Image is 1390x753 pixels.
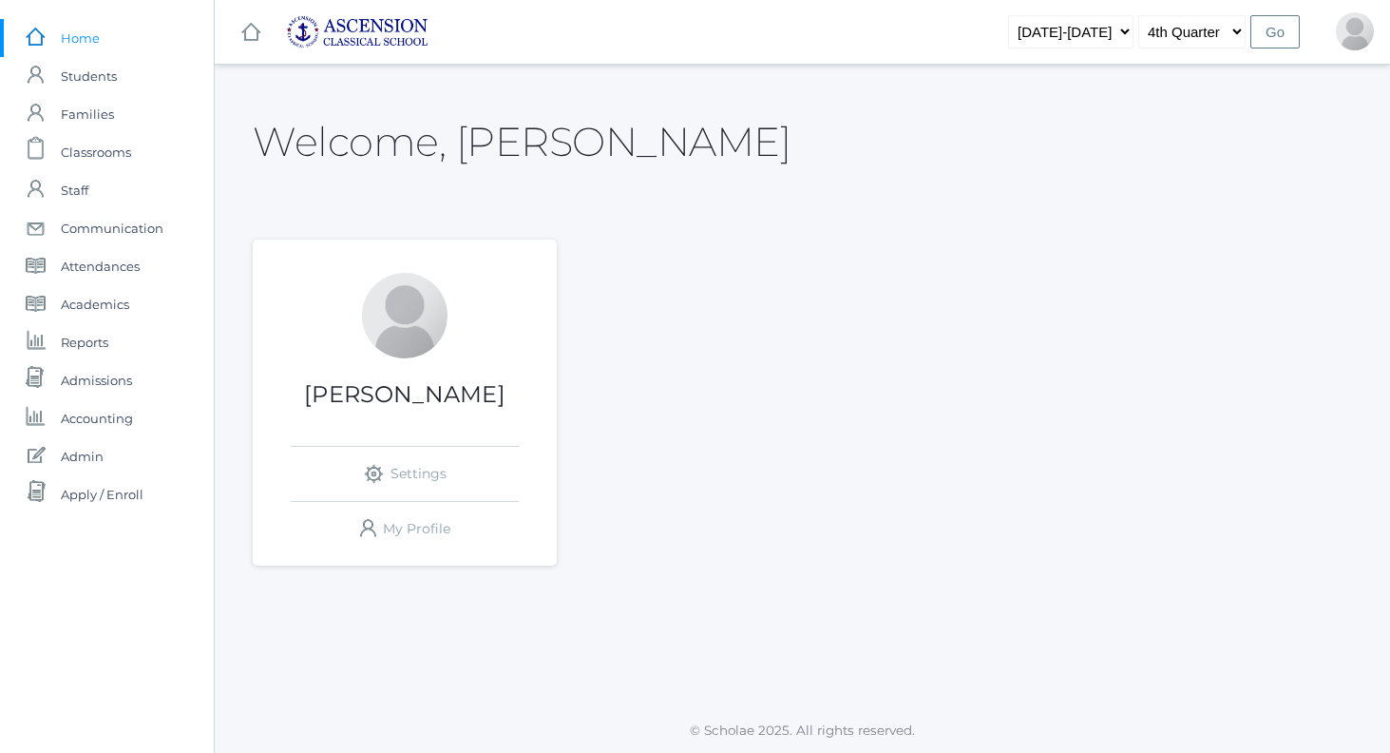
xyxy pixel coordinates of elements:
input: Go [1250,15,1300,48]
span: Apply / Enroll [61,475,143,513]
span: Home [61,19,100,57]
h1: [PERSON_NAME] [253,382,557,407]
span: Admin [61,437,104,475]
span: Students [61,57,117,95]
span: Academics [61,285,129,323]
span: Attendances [61,247,140,285]
img: ascension-logo-blue-113fc29133de2fb5813e50b71547a291c5fdb7962bf76d49838a2a14a36269ea.jpg [286,15,428,48]
span: Staff [61,171,88,209]
a: My Profile [291,502,519,556]
p: © Scholae 2025. All rights reserved. [215,721,1390,740]
span: Families [61,95,114,133]
span: Reports [61,323,108,361]
div: Tony Welty [1336,12,1374,50]
a: Settings [291,447,519,501]
h2: Welcome, [PERSON_NAME] [253,120,790,164]
span: Accounting [61,399,133,437]
span: Classrooms [61,133,131,171]
span: Admissions [61,361,132,399]
span: Communication [61,209,163,247]
div: Tony Welty [362,273,447,358]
